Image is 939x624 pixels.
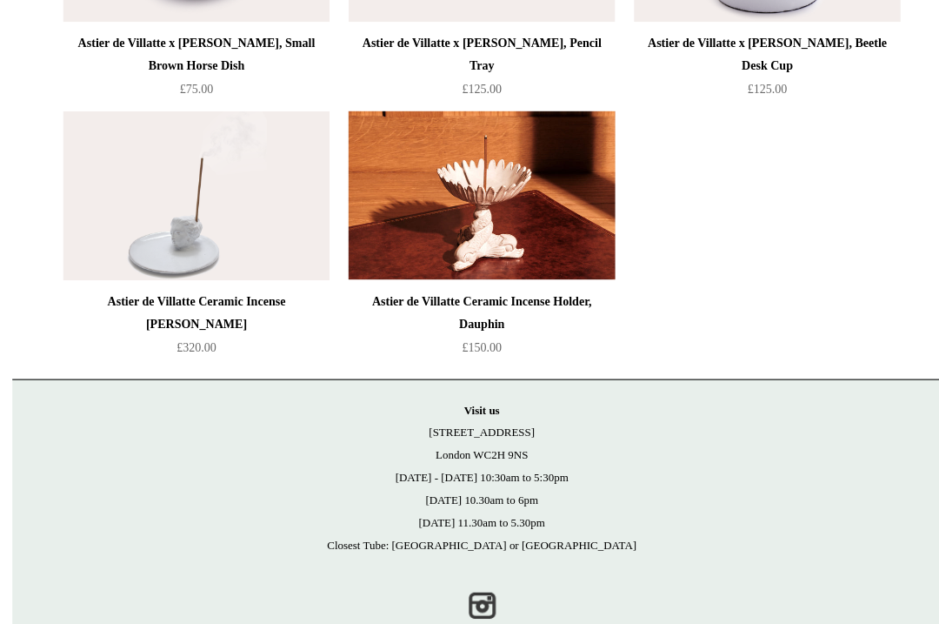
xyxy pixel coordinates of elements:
div: Astier de Villatte Ceramic Incense [PERSON_NAME] [86,271,324,312]
a: Astier de Villatte x [PERSON_NAME], Small Brown Horse Dish £75.00 [82,31,329,103]
span: £125.00 [451,77,488,91]
a: Astier de Villatte Ceramic Incense Holder, Dauphin Astier de Villatte Ceramic Incense Holder, Dau... [346,104,593,261]
span: £150.00 [451,317,488,330]
a: Astier de Villatte Ceramic Incense Holder, Dauphin £150.00 [346,271,593,342]
a: Astier de Villatte Ceramic Incense [PERSON_NAME] £320.00 [82,271,329,342]
div: Astier de Villatte x [PERSON_NAME], Small Brown Horse Dish [86,31,324,73]
span: £75.00 [190,77,221,91]
span: £125.00 [716,77,752,91]
img: Astier de Villatte Ceramic Incense Holder, Dauphin [346,104,593,261]
a: Instagram [450,543,489,581]
a: Astier de Villatte Ceramic Incense Holder, Antoinette Astier de Villatte Ceramic Incense Holder, ... [82,104,329,261]
div: Astier de Villatte x [PERSON_NAME], Beetle Desk Cup [615,31,853,73]
div: Astier de Villatte Ceramic Incense Holder, Dauphin [350,271,589,312]
span: £320.00 [187,317,223,330]
a: Astier de Villatte x [PERSON_NAME], Pencil Tray £125.00 [346,31,593,103]
div: Astier de Villatte x [PERSON_NAME], Pencil Tray [350,31,589,73]
p: [STREET_ADDRESS] London WC2H 9NS [DATE] - [DATE] 10:30am to 5:30pm [DATE] 10.30am to 6pm [DATE] 1... [52,371,887,517]
a: Astier de Villatte x [PERSON_NAME], Beetle Desk Cup £125.00 [610,31,857,103]
strong: Visit us [453,375,486,387]
img: Astier de Villatte Ceramic Incense Holder, Antoinette [82,104,329,261]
